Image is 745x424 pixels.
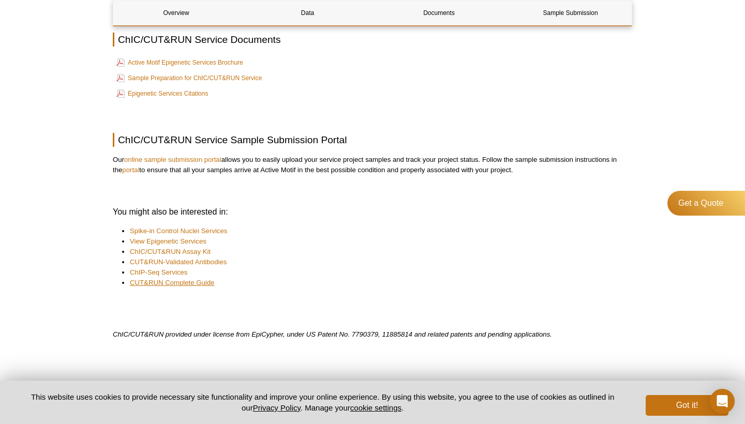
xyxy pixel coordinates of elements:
[113,206,632,218] h3: You might also be interested in:
[245,1,370,25] a: Data
[350,403,401,412] button: cookie settings
[710,389,735,414] div: Open Intercom Messenger
[122,166,139,174] a: portal
[116,72,262,84] a: Sample Preparation for ChIC/CUT&RUN Service
[130,226,227,236] a: Spike-in Control Nuclei Services
[113,1,239,25] a: Overview
[113,33,632,47] h2: ChIC/CUT&RUN Service Documents
[116,87,208,100] a: Epigenetic Services Citations
[253,403,301,412] a: Privacy Policy
[130,236,206,247] a: View Epigenetic Services
[17,391,629,413] p: This website uses cookies to provide necessary site functionality and improve your online experie...
[130,278,214,288] a: CUT&RUN Complete Guide
[667,191,745,216] a: Get a Quote
[508,1,633,25] a: Sample Submission
[130,267,187,278] a: ChIP-Seq Services
[113,133,632,147] h2: ChIC/CUT&RUN Service Sample Submission Portal
[646,395,728,416] button: Got it!
[376,1,502,25] a: Documents
[113,330,552,338] em: ChIC/CUT&RUN provided under license from EpiCypher, under US Patent No. 7790379, 11885814 and rel...
[130,247,211,257] a: ChIC/CUT&RUN Assay Kit
[116,56,243,69] a: Active Motif Epigenetic Services Brochure
[113,155,632,175] p: Our allows you to easily upload your service project samples and track your project status. Follo...
[124,156,221,163] a: online sample submission portal
[130,257,227,267] a: CUT&RUN-Validated Antibodies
